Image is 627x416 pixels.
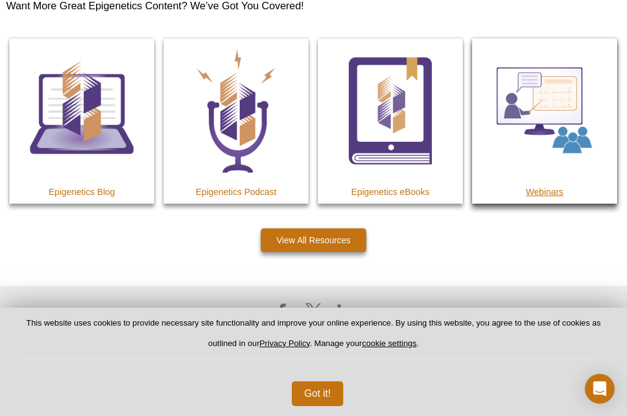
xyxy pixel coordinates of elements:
h4: Webinars [472,186,617,197]
h4: Epigenetics Podcast [164,186,309,197]
a: Epigenetics Blog [9,38,154,204]
img: Epigenetics Podcast [164,38,309,183]
img: Epigenetics Blog [9,38,154,183]
a: View All Resources [261,228,366,252]
button: cookie settings [362,339,416,348]
a: Epigenetics Podcast [164,38,309,204]
a: Webinars [472,38,617,204]
h4: Epigenetics Blog [9,186,154,197]
a: Epigenetics eBooks [318,38,463,204]
button: Got it! [292,381,343,406]
h4: Epigenetics eBooks [318,186,463,197]
p: This website uses cookies to provide necessary site functionality and improve your online experie... [20,318,607,359]
div: Open Intercom Messenger [585,374,615,404]
a: Privacy Policy [260,339,310,348]
img: Epigenetic eBooks [318,38,463,183]
img: Webinars [472,38,617,183]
